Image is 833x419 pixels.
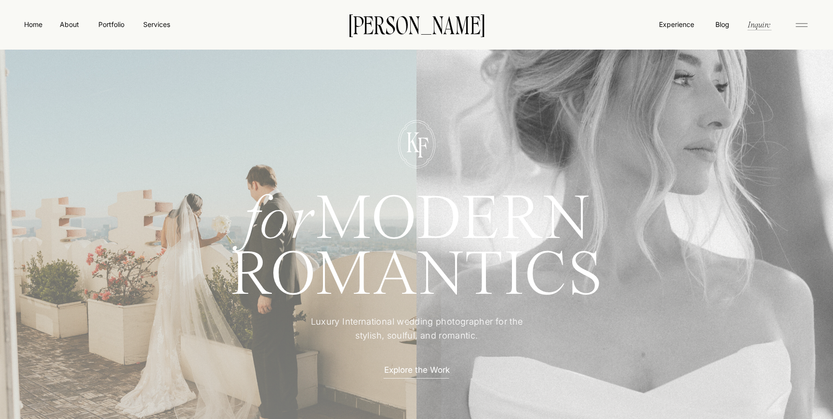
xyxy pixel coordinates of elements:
[195,193,638,239] h1: MODERN
[94,19,128,29] a: Portfolio
[142,19,171,29] a: Services
[375,364,459,374] a: Explore the Work
[296,315,537,343] p: Luxury International wedding photographer for the stylish, soulful, and romantic.
[22,19,44,29] a: Home
[58,19,80,29] a: About
[409,134,436,158] p: F
[400,129,426,153] p: K
[747,19,771,30] a: Inquire
[658,19,695,29] a: Experience
[195,249,638,301] h1: ROMANTICS
[243,190,316,253] i: for
[334,14,499,34] a: [PERSON_NAME]
[713,19,731,29] a: Blog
